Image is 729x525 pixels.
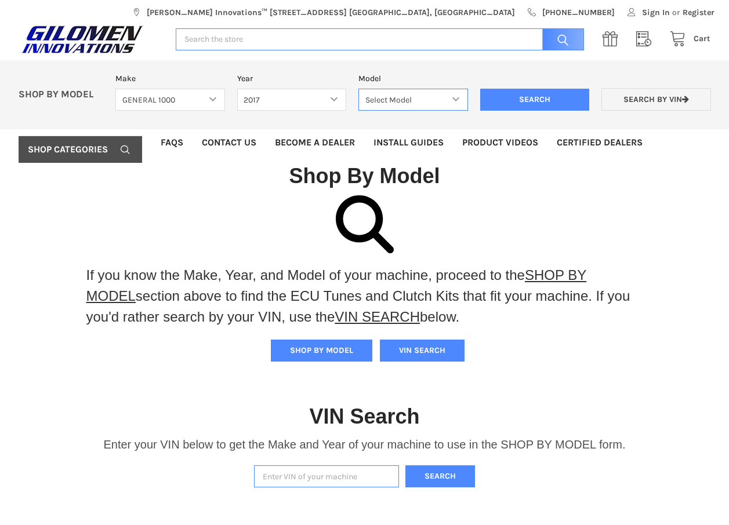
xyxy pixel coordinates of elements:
[536,28,584,51] input: Search
[103,436,625,453] p: Enter your VIN below to get the Make and Year of your machine to use in the SHOP BY MODEL form.
[12,89,110,101] p: SHOP BY MODEL
[542,6,615,19] span: [PHONE_NUMBER]
[254,465,399,488] input: Enter VIN of your machine
[335,309,420,325] a: VIN SEARCH
[663,32,710,46] a: Cart
[19,25,146,54] img: GILOMEN INNOVATIONS
[86,267,587,304] a: SHOP BY MODEL
[694,34,710,43] span: Cart
[115,72,225,85] label: Make
[271,340,372,362] button: SHOP BY MODEL
[453,129,547,156] a: Product Videos
[380,340,465,362] button: VIN SEARCH
[237,72,347,85] label: Year
[405,465,475,488] button: Search
[86,265,643,327] p: If you know the Make, Year, and Model of your machine, proceed to the section above to find the E...
[266,129,364,156] a: Become a Dealer
[19,25,164,54] a: GILOMEN INNOVATIONS
[358,72,468,85] label: Model
[480,89,590,111] input: Search
[309,403,419,429] h1: VIN Search
[176,28,584,51] input: Search the store
[19,163,710,189] h1: Shop By Model
[147,6,515,19] span: [PERSON_NAME] Innovations™ [STREET_ADDRESS] [GEOGRAPHIC_DATA], [GEOGRAPHIC_DATA]
[151,129,193,156] a: FAQs
[642,6,670,19] span: Sign In
[19,136,142,163] a: Shop Categories
[547,129,652,156] a: Certified Dealers
[601,88,711,111] a: Search by VIN
[364,129,453,156] a: Install Guides
[193,129,266,156] a: Contact Us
